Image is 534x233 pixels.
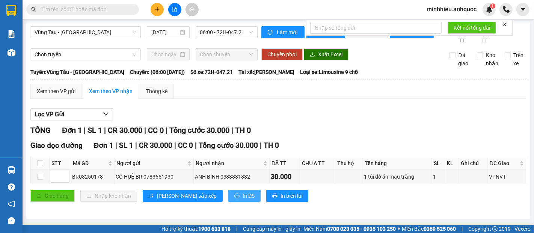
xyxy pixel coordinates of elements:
[8,166,15,174] img: warehouse-icon
[264,141,279,150] span: TH 0
[335,157,363,170] th: Thu hộ
[104,126,106,135] span: |
[243,192,255,200] span: In DS
[272,193,278,199] span: printer
[270,157,300,170] th: ĐÃ TT
[61,171,69,177] span: Increase Value
[261,48,303,60] button: Chuyển phơi
[421,5,483,14] span: minhhieu.anhquoc
[261,26,305,38] button: syncLàm mới
[63,177,68,182] span: down
[148,126,164,135] span: CC 0
[63,172,68,177] span: up
[166,126,167,135] span: |
[139,141,172,150] span: CR 30.000
[30,69,124,75] b: Tuyến: Vũng Tàu - [GEOGRAPHIC_DATA]
[195,173,269,181] div: ANH BÌNH 0383831832
[72,173,113,181] div: BR08250178
[8,30,15,38] img: solution-icon
[448,22,496,34] button: Kết nối tổng đài
[199,141,258,150] span: Tổng cước 30.000
[116,173,192,181] div: CÔ HUỆ BR 0783651930
[483,51,501,68] span: Kho nhận
[277,28,299,36] span: Làm mới
[364,173,430,181] div: 1 túi đồ ăn màu trắng
[61,177,69,182] span: Decrease Value
[462,225,463,233] span: |
[143,190,223,202] button: sort-ascending[PERSON_NAME] sắp xếp
[267,30,274,36] span: sync
[303,225,396,233] span: Miền Nam
[8,200,15,207] span: notification
[151,50,178,59] input: Chọn ngày
[300,68,358,76] span: Loại xe: Limousine 9 chỗ
[161,225,231,233] span: Hỗ trợ kỹ thuật:
[73,159,107,167] span: Mã GD
[89,87,133,95] div: Xem theo VP nhận
[516,3,529,16] button: caret-down
[489,173,525,181] div: VPNVT
[30,190,75,202] button: uploadGiao hàng
[50,157,71,170] th: STT
[186,3,199,16] button: aim
[228,190,261,202] button: printerIn DS
[492,226,498,231] span: copyright
[234,193,240,199] span: printer
[502,22,507,27] span: close
[174,141,176,150] span: |
[236,225,237,233] span: |
[260,141,262,150] span: |
[30,108,113,120] button: Lọc VP Gửi
[238,68,294,76] span: Tài xế: [PERSON_NAME]
[169,126,229,135] span: Tổng cước 30.000
[266,190,308,202] button: printerIn biên lai
[490,159,518,167] span: ĐC Giao
[135,141,137,150] span: |
[198,226,231,232] strong: 1900 633 818
[6,5,16,16] img: logo-vxr
[432,157,445,170] th: SL
[35,27,136,38] span: Vũng Tàu - Sân Bay
[172,7,177,12] span: file-add
[243,225,302,233] span: Cung cấp máy in - giấy in:
[424,226,456,232] strong: 0369 525 060
[486,6,493,13] img: icon-new-feature
[71,170,115,184] td: BR08250178
[146,87,167,95] div: Thống kê
[155,7,160,12] span: plus
[151,3,164,16] button: plus
[84,126,86,135] span: |
[363,157,432,170] th: Tên hàng
[168,3,181,16] button: file-add
[31,7,36,12] span: search
[151,28,178,36] input: 12/08/2025
[37,87,75,95] div: Xem theo VP gửi
[196,159,262,167] span: Người nhận
[157,192,217,200] span: [PERSON_NAME] sắp xếp
[310,52,315,58] span: download
[116,159,186,167] span: Người gửi
[235,126,251,135] span: TH 0
[119,141,133,150] span: SL 1
[491,3,494,9] span: 1
[398,227,400,230] span: ⚪️
[80,190,137,202] button: downloadNhập kho nhận
[520,6,526,13] span: caret-down
[318,50,342,59] span: Xuất Excel
[190,68,233,76] span: Số xe: 72H-047.21
[503,6,510,13] img: phone-icon
[300,157,335,170] th: CHƯA TT
[200,49,253,60] span: Chọn chuyến
[30,126,51,135] span: TỔNG
[490,3,495,9] sup: 1
[281,192,302,200] span: In biên lai
[195,141,197,150] span: |
[200,27,253,38] span: 06:00 - 72H-047.21
[35,110,64,119] span: Lọc VP Gửi
[310,22,442,34] input: Nhập số tổng đài
[149,193,154,199] span: sort-ascending
[511,51,527,68] span: Trên xe
[41,5,130,14] input: Tìm tên, số ĐT hoặc mã đơn
[144,126,146,135] span: |
[445,157,459,170] th: KL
